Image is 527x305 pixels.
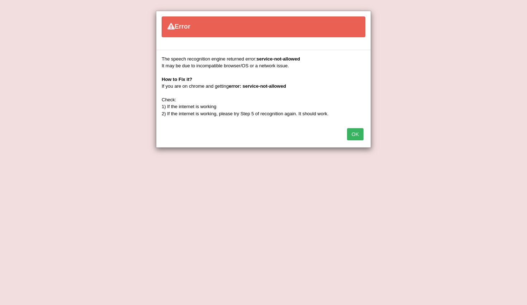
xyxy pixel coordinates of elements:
[257,56,300,62] b: service-not-allowed
[162,77,192,82] b: How to Fix it?
[229,83,286,89] b: error: service-not-allowed
[162,16,365,37] div: Error
[162,55,365,117] div: The speech recognition engine returned error: It may be due to incompatible browser/OS or a netwo...
[347,128,364,140] button: OK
